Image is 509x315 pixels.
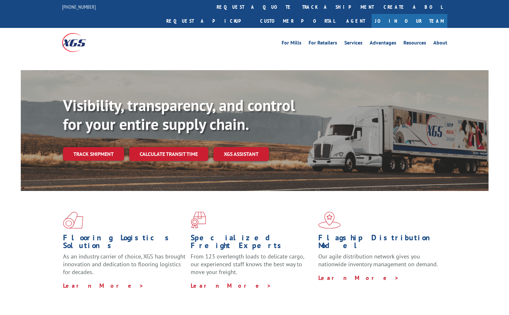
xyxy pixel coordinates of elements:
[318,212,341,229] img: xgs-icon-flagship-distribution-model-red
[129,147,208,161] a: Calculate transit time
[191,212,206,229] img: xgs-icon-focused-on-flooring-red
[62,4,96,10] a: [PHONE_NUMBER]
[191,253,313,282] p: From 123 overlength loads to delicate cargo, our experienced staff knows the best way to move you...
[318,253,438,268] span: Our agile distribution network gives you nationwide inventory management on demand.
[191,234,313,253] h1: Specialized Freight Experts
[318,274,399,282] a: Learn More >
[255,14,340,28] a: Customer Portal
[63,282,144,289] a: Learn More >
[63,234,186,253] h1: Flooring Logistics Solutions
[403,40,426,47] a: Resources
[191,282,272,289] a: Learn More >
[433,40,447,47] a: About
[63,95,295,134] b: Visibility, transparency, and control for your entire supply chain.
[213,147,269,161] a: XGS ASSISTANT
[63,253,185,276] span: As an industry carrier of choice, XGS has brought innovation and dedication to flooring logistics...
[318,234,441,253] h1: Flagship Distribution Model
[344,40,363,47] a: Services
[309,40,337,47] a: For Retailers
[340,14,372,28] a: Agent
[161,14,255,28] a: Request a pickup
[372,14,447,28] a: Join Our Team
[282,40,301,47] a: For Mills
[63,212,83,229] img: xgs-icon-total-supply-chain-intelligence-red
[63,147,124,161] a: Track shipment
[370,40,396,47] a: Advantages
